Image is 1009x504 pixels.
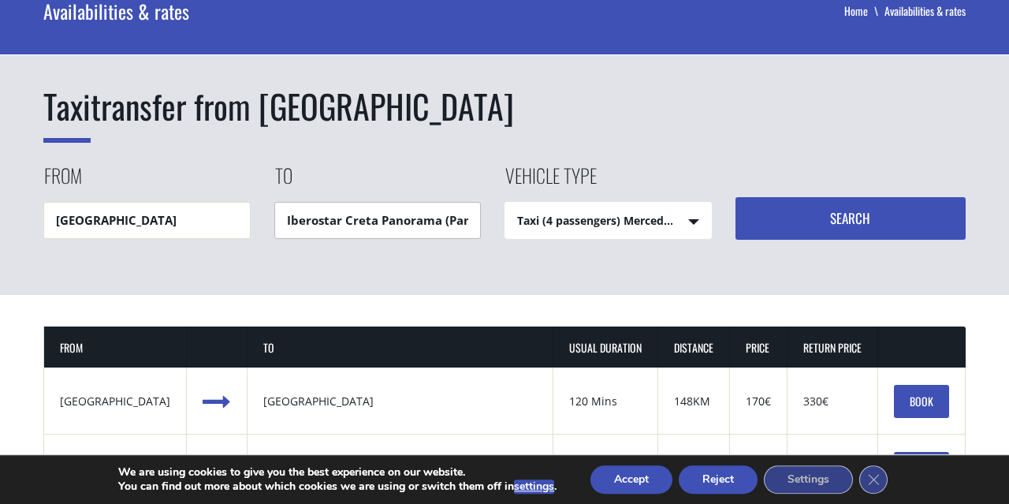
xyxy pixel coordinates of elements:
button: Reject [679,465,758,494]
th: PRICE [730,327,787,368]
label: From [43,162,82,202]
th: RETURN PRICE [787,327,878,368]
label: Vehicle type [504,162,597,202]
button: settings [514,480,554,494]
th: TO [248,327,553,368]
th: DISTANCE [658,327,730,368]
label: To [274,162,292,202]
input: Drop-off location [274,202,482,239]
div: [GEOGRAPHIC_DATA] [263,394,537,409]
a: BOOK [894,452,949,485]
button: Search [735,197,966,240]
p: You can find out more about which cookies we are using or switch them off in . [118,480,557,494]
p: We are using cookies to give you the best experience on our website. [118,465,557,480]
h1: transfer from [GEOGRAPHIC_DATA] [43,83,966,130]
div: 170€ [746,394,771,409]
li: Availabilities & rates [884,3,966,19]
div: 330€ [803,394,862,409]
th: USUAL DURATION [553,327,658,368]
a: Home [844,2,884,19]
button: Settings [764,465,853,494]
a: BOOK [894,385,949,418]
th: FROM [44,327,187,368]
div: [GEOGRAPHIC_DATA] [60,394,170,409]
div: 120 Mins [569,394,642,409]
span: Taxi [43,81,91,143]
span: Taxi (4 passengers) Mercedes E Class [505,203,711,240]
button: Accept [590,465,672,494]
button: Close GDPR Cookie Banner [859,465,888,494]
div: 148KM [674,394,713,409]
input: Pickup location [43,202,251,239]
